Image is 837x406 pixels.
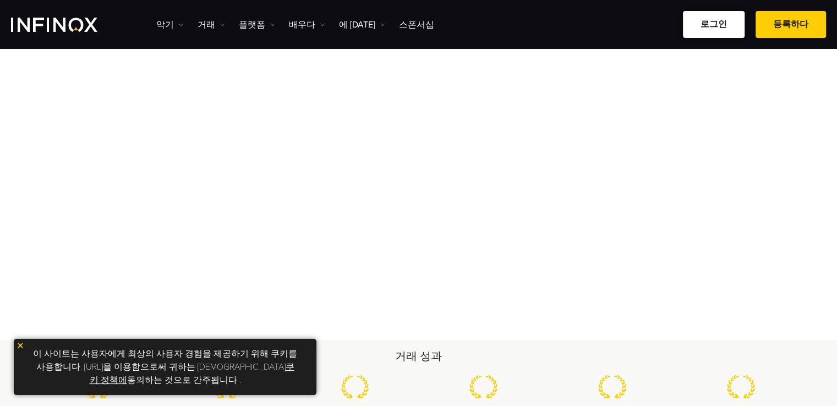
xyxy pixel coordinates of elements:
font: 동의하는 것으로 간주됩니다 . [127,375,241,386]
a: 악기 [156,18,184,31]
a: 에 [DATE] [339,18,385,31]
font: 플랫폼 [239,19,265,30]
a: INFINOX 로고 [11,18,123,32]
a: 배우다 [289,18,325,31]
font: 스폰서십 [399,19,434,30]
a: 스폰서십 [399,18,434,31]
a: 플랫폼 [239,18,275,31]
font: 악기 [156,19,174,30]
a: 거래 [198,18,225,31]
font: 등록하다 [773,19,808,30]
a: 로그인 [683,11,745,38]
a: 등록하다 [756,11,826,38]
font: 거래 성과 [395,350,442,363]
font: 거래 [198,19,215,30]
font: 에 [DATE] [339,19,375,30]
font: 이 사이트는 사용자에게 최상의 사용자 경험을 제공하기 위해 쿠키를 사용합니다. [URL]을 이용함으로써 귀하는 [DEMOGRAPHIC_DATA] [33,348,297,372]
font: 로그인 [701,19,727,30]
img: 노란색 닫기 아이콘 [17,342,24,349]
font: 배우다 [289,19,315,30]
